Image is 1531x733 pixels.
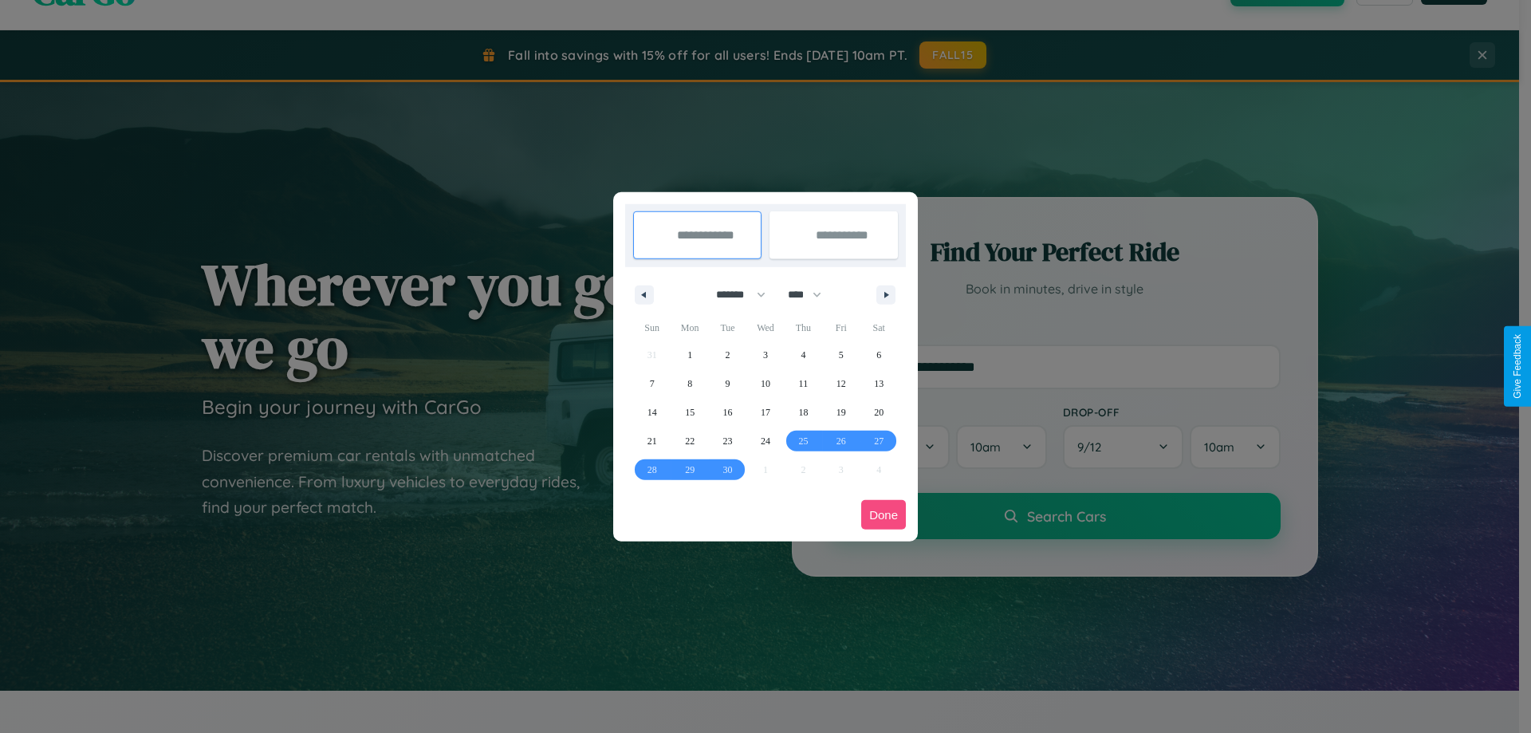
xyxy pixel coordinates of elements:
[746,341,784,369] button: 3
[746,315,784,341] span: Wed
[685,398,695,427] span: 15
[860,341,898,369] button: 6
[650,369,655,398] span: 7
[671,427,708,455] button: 22
[746,369,784,398] button: 10
[671,398,708,427] button: 15
[671,455,708,484] button: 29
[687,369,692,398] span: 8
[761,398,770,427] span: 17
[709,455,746,484] button: 30
[1512,334,1523,399] div: Give Feedback
[785,369,822,398] button: 11
[836,369,846,398] span: 12
[874,427,884,455] span: 27
[798,427,808,455] span: 25
[860,427,898,455] button: 27
[671,315,708,341] span: Mon
[746,398,784,427] button: 17
[633,455,671,484] button: 28
[633,369,671,398] button: 7
[861,500,906,530] button: Done
[860,315,898,341] span: Sat
[647,398,657,427] span: 14
[822,398,860,427] button: 19
[785,398,822,427] button: 18
[822,427,860,455] button: 26
[723,455,733,484] span: 30
[801,341,805,369] span: 4
[746,427,784,455] button: 24
[860,398,898,427] button: 20
[860,369,898,398] button: 13
[839,341,844,369] span: 5
[798,398,808,427] span: 18
[785,341,822,369] button: 4
[723,398,733,427] span: 16
[822,341,860,369] button: 5
[763,341,768,369] span: 3
[709,398,746,427] button: 16
[836,427,846,455] span: 26
[876,341,881,369] span: 6
[633,427,671,455] button: 21
[761,427,770,455] span: 24
[647,427,657,455] span: 21
[761,369,770,398] span: 10
[685,455,695,484] span: 29
[874,398,884,427] span: 20
[671,369,708,398] button: 8
[685,427,695,455] span: 22
[785,315,822,341] span: Thu
[633,398,671,427] button: 14
[687,341,692,369] span: 1
[785,427,822,455] button: 25
[822,369,860,398] button: 12
[633,315,671,341] span: Sun
[822,315,860,341] span: Fri
[836,398,846,427] span: 19
[709,427,746,455] button: 23
[709,369,746,398] button: 9
[723,427,733,455] span: 23
[709,341,746,369] button: 2
[726,341,730,369] span: 2
[799,369,809,398] span: 11
[709,315,746,341] span: Tue
[671,341,708,369] button: 1
[647,455,657,484] span: 28
[726,369,730,398] span: 9
[874,369,884,398] span: 13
